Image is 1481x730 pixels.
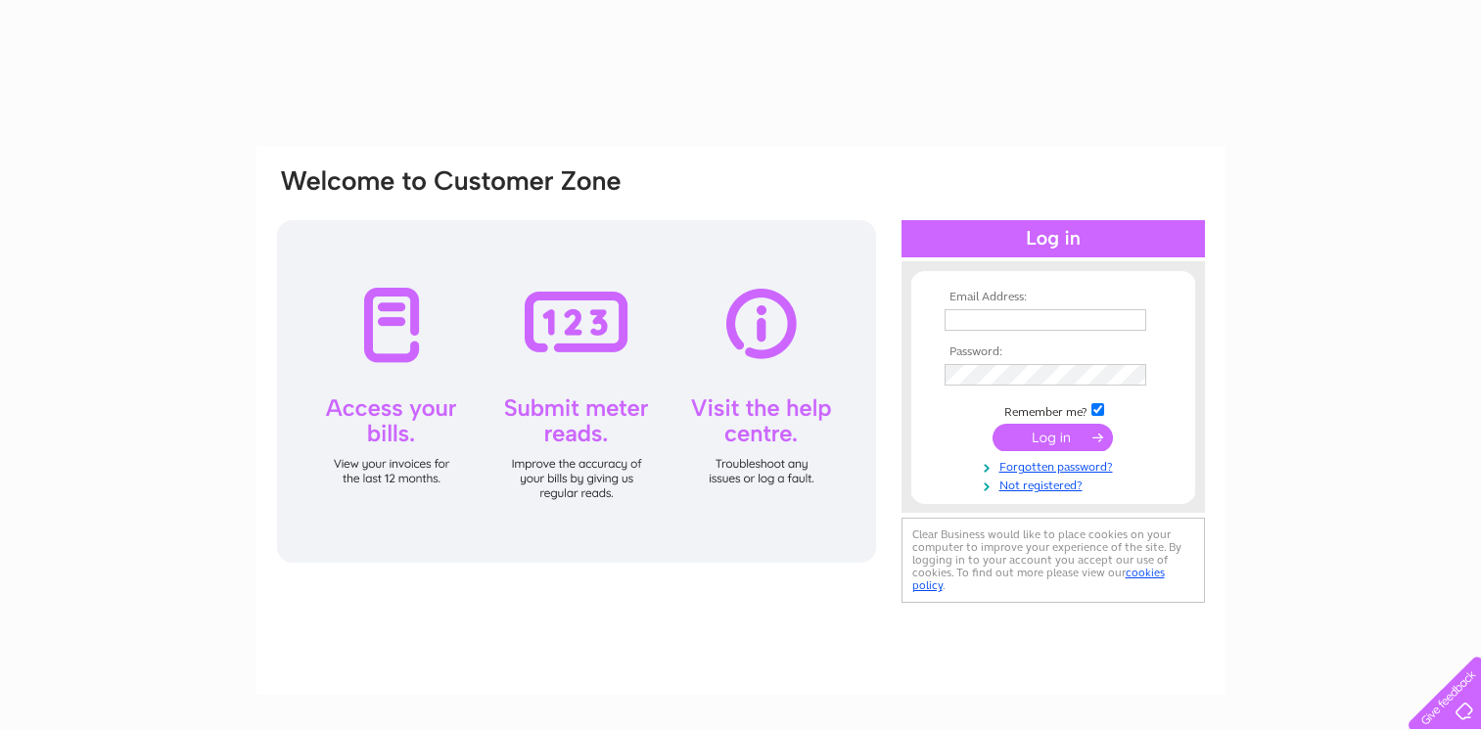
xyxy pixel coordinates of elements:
[940,400,1167,420] td: Remember me?
[940,291,1167,304] th: Email Address:
[945,456,1167,475] a: Forgotten password?
[945,475,1167,493] a: Not registered?
[940,345,1167,359] th: Password:
[902,518,1205,603] div: Clear Business would like to place cookies on your computer to improve your experience of the sit...
[912,566,1165,592] a: cookies policy
[993,424,1113,451] input: Submit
